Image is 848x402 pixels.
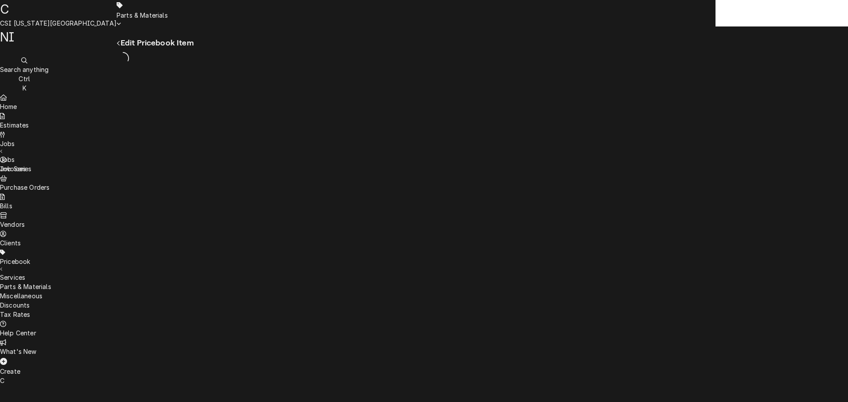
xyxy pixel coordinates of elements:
span: Parts & Materials [117,11,168,19]
span: Edit Pricebook Item [121,38,194,47]
span: K [23,84,26,92]
span: Ctrl [19,75,30,83]
span: Loading... [117,51,129,66]
button: Navigate back [117,38,121,48]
